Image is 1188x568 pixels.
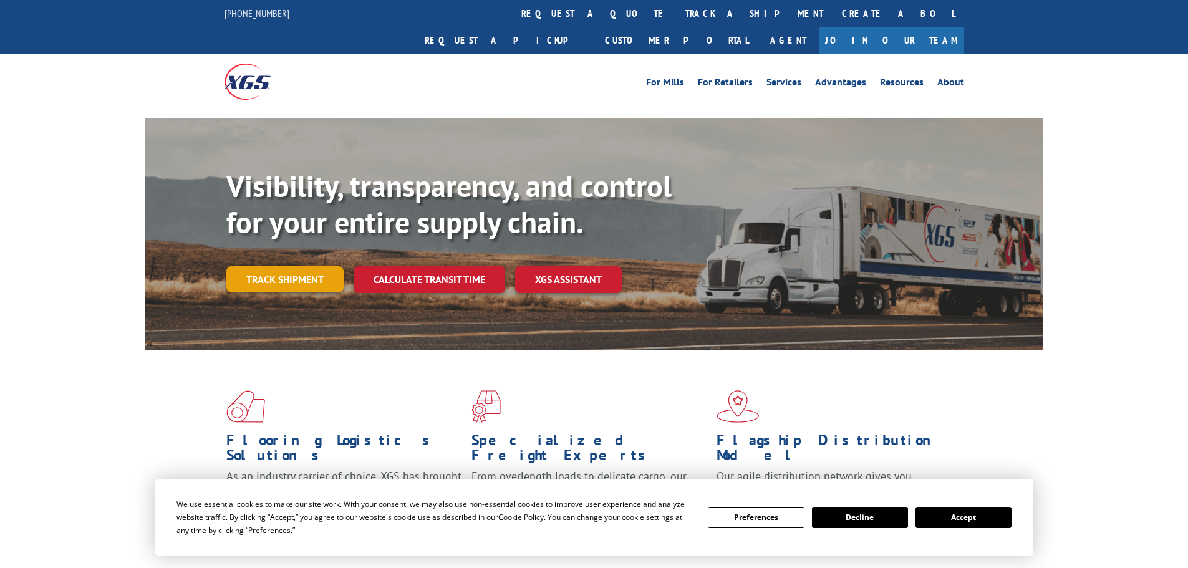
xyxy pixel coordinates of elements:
[646,77,684,91] a: For Mills
[717,433,952,469] h1: Flagship Distribution Model
[226,469,461,513] span: As an industry carrier of choice, XGS has brought innovation and dedication to flooring logistics...
[226,266,344,292] a: Track shipment
[515,266,622,293] a: XGS ASSISTANT
[226,390,265,423] img: xgs-icon-total-supply-chain-intelligence-red
[766,77,801,91] a: Services
[225,7,289,19] a: [PHONE_NUMBER]
[758,27,819,54] a: Agent
[596,27,758,54] a: Customer Portal
[698,77,753,91] a: For Retailers
[915,507,1012,528] button: Accept
[498,512,544,522] span: Cookie Policy
[248,525,291,536] span: Preferences
[471,390,501,423] img: xgs-icon-focused-on-flooring-red
[155,479,1033,556] div: Cookie Consent Prompt
[226,166,672,241] b: Visibility, transparency, and control for your entire supply chain.
[415,27,596,54] a: Request a pickup
[708,507,804,528] button: Preferences
[471,433,707,469] h1: Specialized Freight Experts
[176,498,693,537] div: We use essential cookies to make our site work. With your consent, we may also use non-essential ...
[880,77,924,91] a: Resources
[812,507,908,528] button: Decline
[819,27,964,54] a: Join Our Team
[471,469,707,524] p: From overlength loads to delicate cargo, our experienced staff knows the best way to move your fr...
[815,77,866,91] a: Advantages
[717,390,760,423] img: xgs-icon-flagship-distribution-model-red
[226,433,462,469] h1: Flooring Logistics Solutions
[937,77,964,91] a: About
[717,469,946,498] span: Our agile distribution network gives you nationwide inventory management on demand.
[354,266,505,293] a: Calculate transit time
